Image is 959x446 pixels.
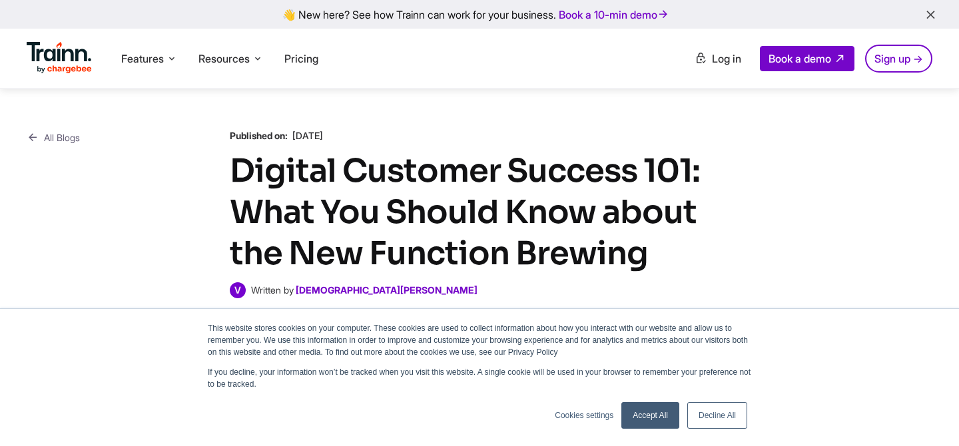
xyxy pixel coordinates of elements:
span: Book a demo [769,52,831,65]
p: This website stores cookies on your computer. These cookies are used to collect information about... [208,322,751,358]
a: Pricing [284,52,318,65]
a: Decline All [687,402,747,429]
span: [DATE] [292,130,323,141]
span: Written by [251,284,294,296]
a: Book a demo [760,46,854,71]
span: Log in [712,52,741,65]
a: Accept All [621,402,679,429]
span: Features [121,51,164,66]
a: Book a 10-min demo [556,5,672,24]
span: Resources [198,51,250,66]
a: Cookies settings [555,409,613,421]
a: All Blogs [27,129,80,146]
img: Trainn Logo [27,42,92,74]
a: Log in [687,47,749,71]
a: [DEMOGRAPHIC_DATA][PERSON_NAME] [296,284,478,296]
p: If you decline, your information won’t be tracked when you visit this website. A single cookie wi... [208,366,751,390]
a: Sign up → [865,45,932,73]
span: V [230,282,246,298]
h1: Digital Customer Success 101: What You Should Know about the New Function Brewing [230,150,729,274]
div: 👋 New here? See how Trainn can work for your business. [8,8,951,21]
b: Published on: [230,130,288,141]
